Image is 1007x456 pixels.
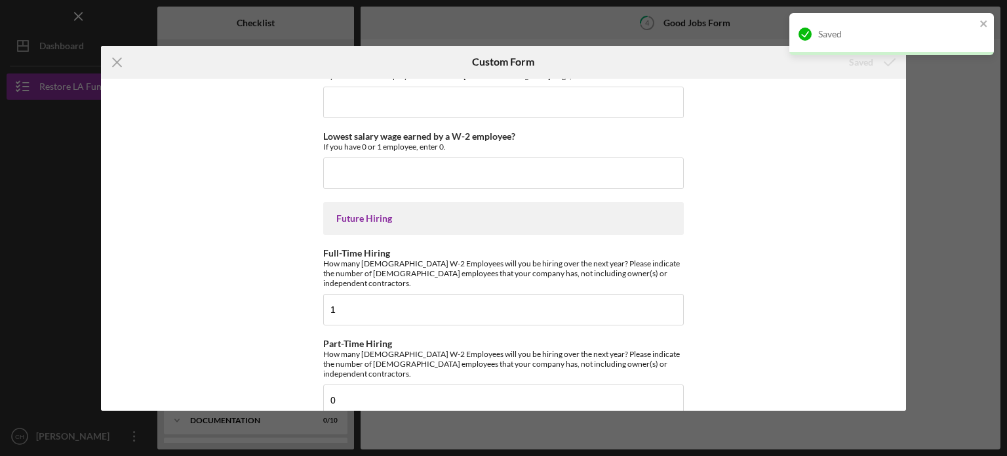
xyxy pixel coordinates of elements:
[472,56,534,68] h6: Custom Form
[323,142,684,152] div: If you have 0 or 1 employee, enter 0.
[336,213,671,224] div: Future Hiring
[323,259,684,288] div: How many [DEMOGRAPHIC_DATA] W-2 Employees will you be hiring over the next year? Please indicate ...
[323,349,684,379] div: How many [DEMOGRAPHIC_DATA] W-2 Employees will you be hiring over the next year? Please indicate ...
[323,247,390,259] label: Full-Time Hiring
[323,338,392,349] label: Part-Time Hiring
[323,131,515,142] label: Lowest salary wage earned by a W-2 employee?
[818,29,976,39] div: Saved
[979,18,989,31] button: close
